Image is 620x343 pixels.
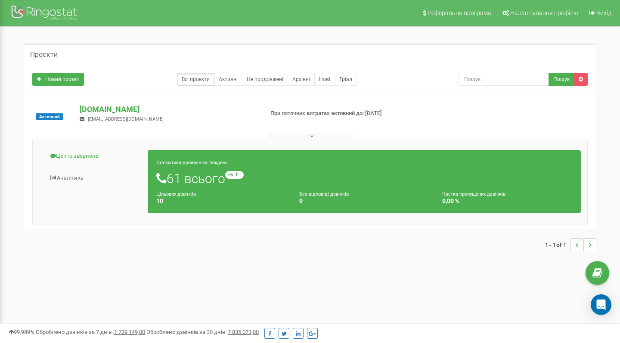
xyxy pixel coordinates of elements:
[114,329,145,335] u: 1 739 149,00
[288,73,315,86] a: Архівні
[510,9,578,16] span: Налаштування профілю
[459,73,549,86] input: Пошук
[156,198,286,204] h4: 10
[177,73,214,86] a: Всі проєкти
[314,73,335,86] a: Нові
[442,191,505,197] small: Частка пропущених дзвінків
[32,73,84,86] a: Новий проєкт
[299,198,429,204] h4: 0
[428,9,491,16] span: Реферальна програма
[36,113,63,120] span: Активний
[591,294,611,315] div: Open Intercom Messenger
[156,171,572,186] h1: 61 всього
[80,104,256,115] p: [DOMAIN_NAME]
[225,171,244,179] small: +6
[545,230,596,260] nav: ...
[39,168,148,189] a: Аналiтика
[88,116,164,122] span: [EMAIL_ADDRESS][DOMAIN_NAME]
[156,160,228,165] small: Статистика дзвінків за тиждень
[214,73,242,86] a: Активні
[270,109,400,118] p: При поточних витратах активний до: [DATE]
[596,9,611,16] span: Вихід
[242,73,288,86] a: Не продовжені
[442,198,572,204] h4: 0,00 %
[39,146,148,167] a: Центр звернень
[549,73,574,86] button: Пошук
[545,238,570,251] span: 1 - 1 of 1
[228,329,259,335] u: 7 835 073,00
[146,329,259,335] span: Оброблено дзвінків за 30 днів :
[36,329,145,335] span: Оброблено дзвінків за 7 днів :
[299,191,349,197] small: Без відповіді дзвінків
[30,51,58,59] h5: Проєкти
[335,73,357,86] a: Тріал
[9,329,34,335] span: 99,989%
[156,191,196,197] small: Цільових дзвінків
